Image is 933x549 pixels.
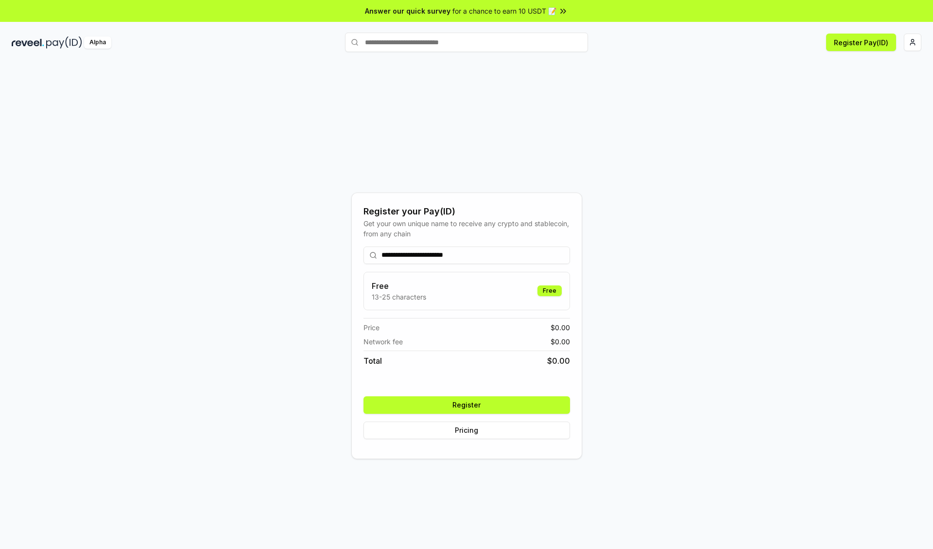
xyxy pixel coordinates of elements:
[547,355,570,367] span: $ 0.00
[365,6,450,16] span: Answer our quick survey
[363,396,570,414] button: Register
[363,218,570,239] div: Get your own unique name to receive any crypto and stablecoin, from any chain
[363,422,570,439] button: Pricing
[551,336,570,347] span: $ 0.00
[452,6,556,16] span: for a chance to earn 10 USDT 📝
[551,322,570,333] span: $ 0.00
[363,205,570,218] div: Register your Pay(ID)
[46,36,82,49] img: pay_id
[826,34,896,51] button: Register Pay(ID)
[372,280,426,292] h3: Free
[363,336,403,347] span: Network fee
[84,36,111,49] div: Alpha
[12,36,44,49] img: reveel_dark
[363,322,380,333] span: Price
[537,285,562,296] div: Free
[372,292,426,302] p: 13-25 characters
[363,355,382,367] span: Total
